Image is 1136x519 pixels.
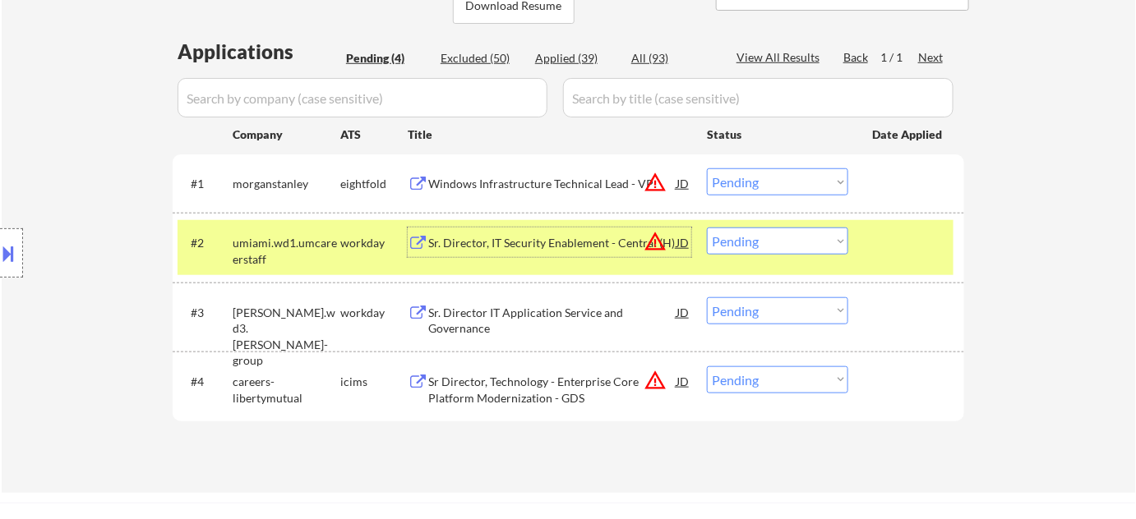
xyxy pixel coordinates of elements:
div: ATS [340,126,408,143]
div: Applications [178,42,340,62]
div: Status [707,119,848,149]
input: Search by company (case sensitive) [178,78,547,117]
div: Title [408,126,691,143]
div: 1 / 1 [880,49,918,66]
div: Back [843,49,870,66]
div: JD [675,168,691,198]
div: Sr. Director IT Application Service and Governance [428,305,677,337]
div: Windows Infrastructure Technical Lead - VP [428,176,677,192]
div: JD [675,227,691,257]
div: workday [340,235,408,251]
div: Date Applied [872,126,944,143]
div: Next [918,49,944,66]
div: View All Results [737,49,824,66]
div: JD [675,366,691,396]
div: icims [340,374,408,390]
div: Pending (4) [346,50,428,67]
button: warning_amber [644,230,667,253]
div: All (93) [631,50,713,67]
button: warning_amber [644,369,667,392]
div: JD [675,297,691,327]
div: Sr Director, Technology - Enterprise Core Platform Modernization - GDS [428,374,677,406]
div: Sr. Director, IT Security Enablement - Central (H) [428,235,677,251]
div: workday [340,305,408,321]
input: Search by title (case sensitive) [563,78,954,117]
div: Excluded (50) [441,50,523,67]
div: Applied (39) [535,50,617,67]
div: eightfold [340,176,408,192]
button: warning_amber [644,171,667,194]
